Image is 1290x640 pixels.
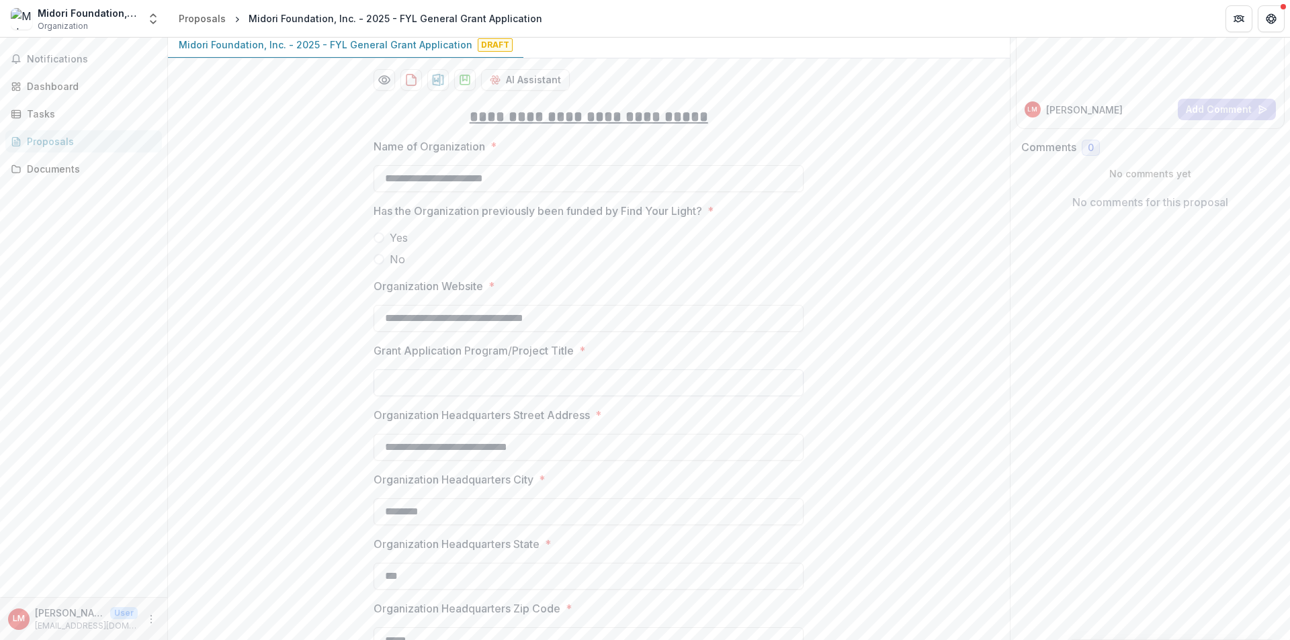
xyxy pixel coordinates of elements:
[27,54,157,65] span: Notifications
[5,75,162,97] a: Dashboard
[454,69,476,91] button: download-proposal
[1046,103,1123,117] p: [PERSON_NAME]
[374,471,533,488] p: Organization Headquarters City
[5,48,162,70] button: Notifications
[1258,5,1285,32] button: Get Help
[374,278,483,294] p: Organization Website
[1027,106,1037,113] div: Luz MacManus
[1088,142,1094,154] span: 0
[5,130,162,152] a: Proposals
[27,134,151,148] div: Proposals
[1072,194,1228,210] p: No comments for this proposal
[374,600,560,616] p: Organization Headquarters Zip Code
[144,5,163,32] button: Open entity switcher
[400,69,422,91] button: download-proposal
[374,342,574,359] p: Grant Application Program/Project Title
[1021,167,1280,181] p: No comments yet
[5,158,162,180] a: Documents
[38,20,88,32] span: Organization
[173,9,548,28] nav: breadcrumb
[27,162,151,176] div: Documents
[481,69,570,91] button: AI Assistant
[35,606,105,620] p: [PERSON_NAME]
[249,11,542,26] div: Midori Foundation, Inc. - 2025 - FYL General Grant Application
[13,614,25,623] div: Luz MacManus
[374,407,590,423] p: Organization Headquarters Street Address
[35,620,138,632] p: [EMAIL_ADDRESS][DOMAIN_NAME]
[390,251,405,267] span: No
[478,38,513,52] span: Draft
[374,69,395,91] button: Preview e9df0c70-7e0a-4b40-908a-9b7cd5e65e7a-0.pdf
[374,536,540,552] p: Organization Headquarters State
[27,107,151,121] div: Tasks
[38,6,138,20] div: Midori Foundation, Inc.
[374,203,702,219] p: Has the Organization previously been funded by Find Your Light?
[1225,5,1252,32] button: Partners
[110,607,138,619] p: User
[374,138,485,154] p: Name of Organization
[173,9,231,28] a: Proposals
[427,69,449,91] button: download-proposal
[5,103,162,125] a: Tasks
[143,611,159,627] button: More
[390,230,408,246] span: Yes
[179,38,472,52] p: Midori Foundation, Inc. - 2025 - FYL General Grant Application
[1021,141,1076,154] h2: Comments
[1178,99,1276,120] button: Add Comment
[11,8,32,30] img: Midori Foundation, Inc.
[179,11,226,26] div: Proposals
[27,79,151,93] div: Dashboard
